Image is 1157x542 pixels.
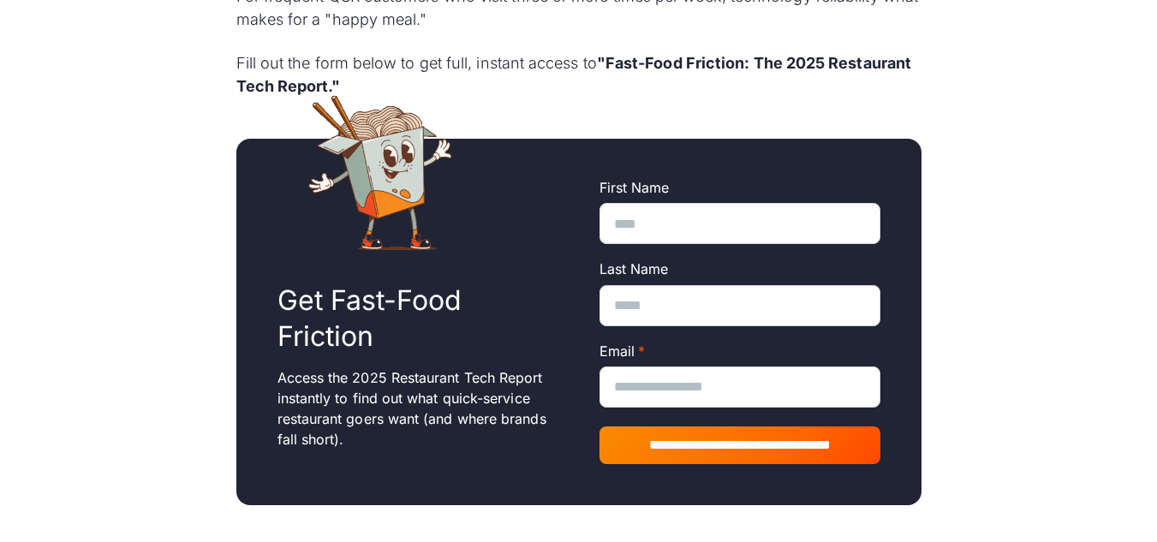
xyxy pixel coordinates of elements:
[599,179,670,196] span: First Name
[277,283,558,354] h2: Get Fast-Food Friction
[599,342,635,360] span: Email
[236,51,921,98] p: Fill out the form below to get full, instant access to
[599,260,669,277] span: Last Name
[277,367,558,450] p: Access the 2025 Restaurant Tech Report instantly to find out what quick-service restaurant goers ...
